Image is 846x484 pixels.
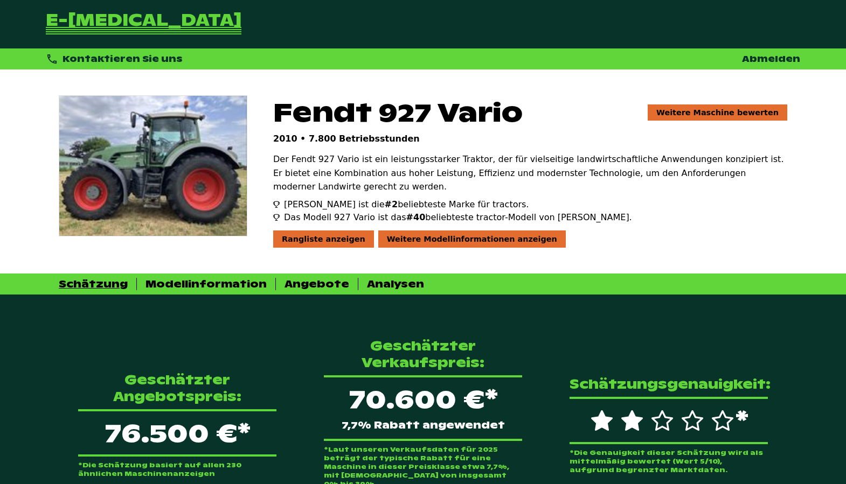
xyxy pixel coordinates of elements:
[742,53,800,65] a: Abmelden
[59,278,128,290] div: Schätzung
[46,13,241,36] a: Zurück zur Startseite
[273,95,523,129] span: Fendt 927 Vario
[648,104,787,121] a: Weitere Maschine bewerten
[46,53,183,65] div: Kontaktieren Sie uns
[342,420,505,430] span: 7,7% Rabatt angewendet
[273,152,787,194] p: Der Fendt 927 Vario ist ein leistungsstarker Traktor, der für vielseitige landwirtschaftliche Anw...
[78,409,276,457] p: 76.500 €*
[570,376,768,392] p: Schätzungsgenauigkeit:
[324,375,522,441] div: 70.600 €*
[570,448,768,474] p: *Die Genauigkeit dieser Schätzung wird als mittelmäßig bewertet (Wert 5/10), aufgrund begrenzter ...
[273,230,374,248] div: Rangliste anzeigen
[367,278,424,290] div: Analysen
[324,338,522,371] p: Geschätzter Verkaufspreis:
[284,198,529,211] span: [PERSON_NAME] ist die beliebteste Marke für tractors.
[145,278,267,290] div: Modellinformation
[59,96,247,236] img: Fendt 927 Vario
[284,211,632,224] span: Das Modell 927 Vario ist das beliebteste tractor-Modell von [PERSON_NAME].
[378,230,566,248] div: Weitere Modellinformationen anzeigen
[385,199,398,209] span: #2
[406,212,426,222] span: #40
[273,134,787,144] p: 2010 • 7.800 Betriebsstunden
[63,53,183,65] span: Kontaktieren Sie uns
[78,461,276,478] p: *Die Schätzung basiert auf allen 230 ähnlichen Maschinenanzeigen
[78,371,276,405] p: Geschätzter Angebotspreis:
[285,278,349,290] div: Angebote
